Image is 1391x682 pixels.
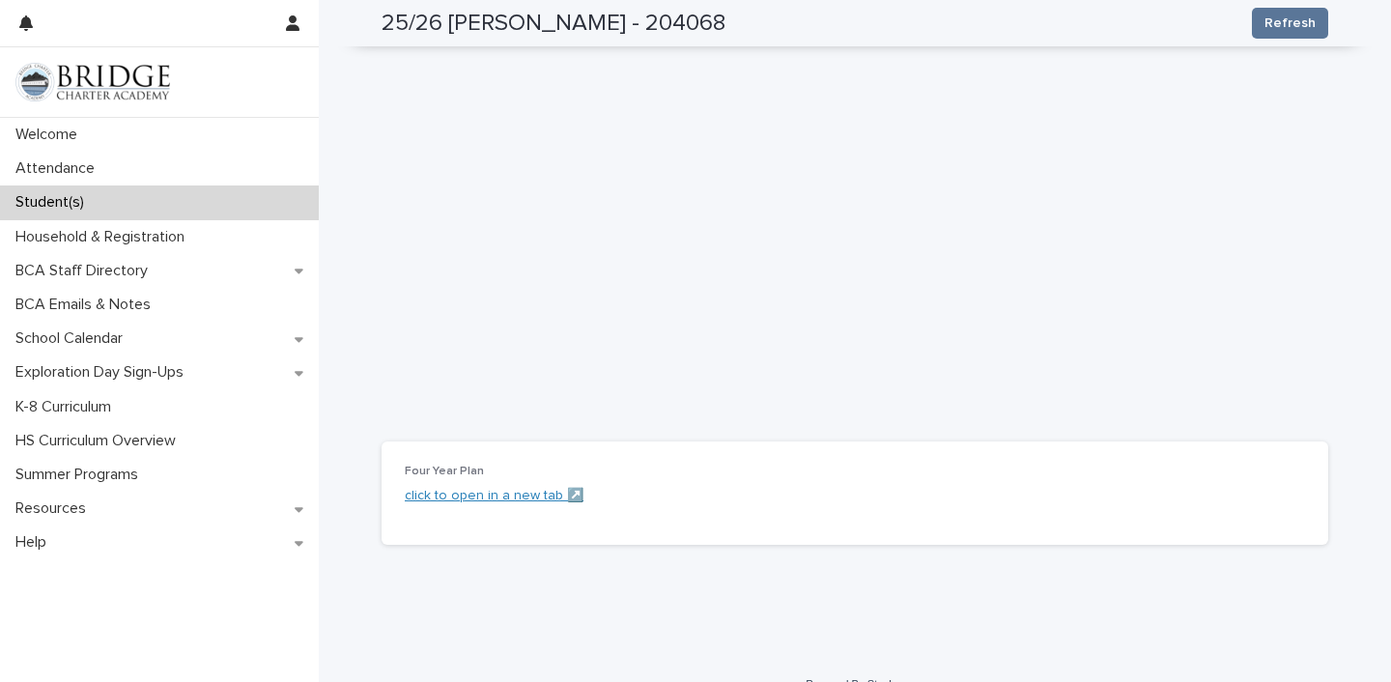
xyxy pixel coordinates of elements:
p: Summer Programs [8,466,154,484]
span: Four Year Plan [405,466,484,477]
p: Household & Registration [8,228,200,246]
h2: 25/26 [PERSON_NAME] - 204068 [382,10,725,38]
p: Student(s) [8,193,99,212]
p: HS Curriculum Overview [8,432,191,450]
p: K-8 Curriculum [8,398,127,416]
p: Help [8,533,62,552]
p: Exploration Day Sign-Ups [8,363,199,382]
img: V1C1m3IdTEidaUdm9Hs0 [15,63,170,101]
p: BCA Staff Directory [8,262,163,280]
span: Refresh [1264,14,1316,33]
p: Welcome [8,126,93,144]
a: click to open in a new tab ↗️ [405,489,583,502]
p: Attendance [8,159,110,178]
p: Resources [8,499,101,518]
p: BCA Emails & Notes [8,296,166,314]
button: Refresh [1252,8,1328,39]
p: School Calendar [8,329,138,348]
